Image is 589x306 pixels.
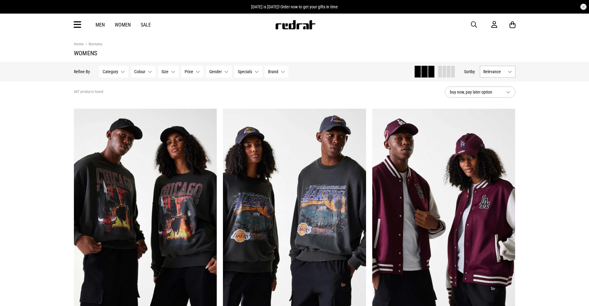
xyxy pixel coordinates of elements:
[74,69,90,74] p: Refine By
[74,49,515,57] h1: Womens
[99,66,128,78] button: Category
[206,66,232,78] button: Gender
[141,22,151,28] a: Sale
[74,42,83,46] a: Home
[471,69,475,74] span: by
[161,69,169,74] span: Size
[483,69,505,74] span: Relevance
[234,66,262,78] button: Specials
[238,69,252,74] span: Specials
[251,4,338,9] span: [DATE] is [DATE]! Order now to get your gifts in time
[464,68,475,75] button: Sortby
[450,88,501,96] span: buy now, pay later option
[185,69,193,74] span: Price
[445,86,515,98] button: buy now, pay later option
[275,20,316,29] img: Redrat logo
[209,69,222,74] span: Gender
[265,66,288,78] button: Brand
[74,90,103,94] span: 447 products found
[103,69,118,74] span: Category
[96,22,105,28] a: Men
[131,66,156,78] button: Colour
[83,42,102,48] a: Womens
[480,66,515,78] button: Relevance
[268,69,278,74] span: Brand
[115,22,131,28] a: Women
[158,66,179,78] button: Size
[134,69,145,74] span: Colour
[181,66,203,78] button: Price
